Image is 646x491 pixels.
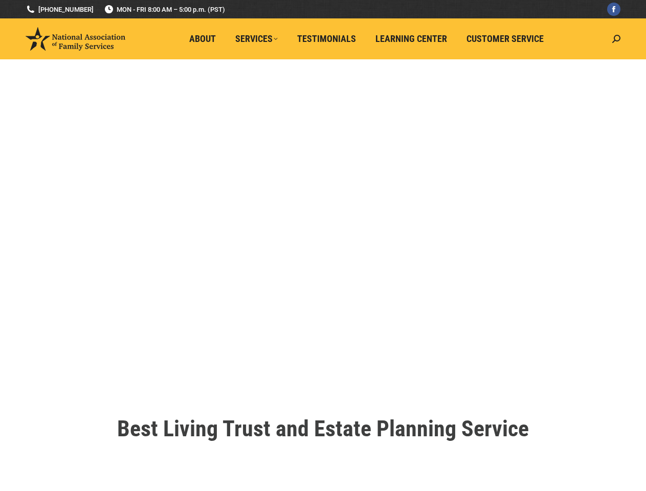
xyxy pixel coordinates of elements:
[297,33,356,44] span: Testimonials
[368,29,454,49] a: Learning Center
[104,5,225,14] span: MON - FRI 8:00 AM – 5:00 p.m. (PST)
[459,29,551,49] a: Customer Service
[290,29,363,49] a: Testimonials
[26,5,94,14] a: [PHONE_NUMBER]
[189,33,216,44] span: About
[37,417,610,440] h1: Best Living Trust and Estate Planning Service
[466,33,544,44] span: Customer Service
[235,33,278,44] span: Services
[607,3,620,16] a: Facebook page opens in new window
[26,27,125,51] img: National Association of Family Services
[375,33,447,44] span: Learning Center
[182,29,223,49] a: About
